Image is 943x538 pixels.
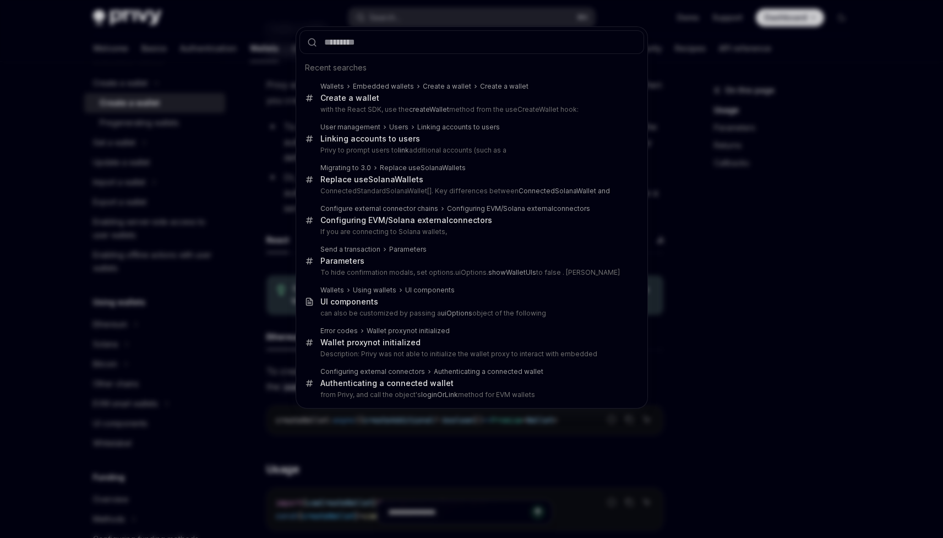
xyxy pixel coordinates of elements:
b: loginOrLink [421,390,458,399]
div: Send a transaction [320,245,380,254]
b: createWallet [409,105,449,113]
div: Linking accounts to users [417,123,500,132]
b: Solana external [503,204,553,213]
b: uiOptions [441,309,472,317]
div: Parameters [389,245,427,254]
div: Parameters [320,256,364,266]
b: showWalletUIs [488,268,536,276]
div: Replace useSolanaWallets [320,175,423,184]
div: Create a wallet [320,93,379,103]
p: ConnectedStandardSolanaWallet[]. Key differences between [320,187,621,195]
div: Authenticating a connected wallet [320,378,454,388]
div: UI components [405,286,455,295]
div: User management [320,123,380,132]
p: Privy to prompt users to additional accounts (such as a [320,146,621,155]
div: Error codes [320,327,358,335]
div: Authenticating a connected wallet [434,367,543,376]
b: link [398,146,409,154]
div: not initialized [320,338,421,347]
b: Wallet proxy [367,327,407,335]
b: ConnectedSolanaWallet and [519,187,610,195]
div: Replace useSolanaWallets [380,164,466,172]
p: Description: Privy was not able to initialize the wallet proxy to interact with embedded [320,350,621,358]
b: Wallet proxy [320,338,368,347]
div: Create a wallet [480,82,528,91]
b: Link [320,134,336,143]
div: Configuring EVM/ connectors [320,215,492,225]
div: Using wallets [353,286,396,295]
p: To hide confirmation modals, set options.uiOptions. to false . [PERSON_NAME] [320,268,621,277]
p: If you are connecting to Solana wallets, [320,227,621,236]
div: Configuring external connectors [320,367,425,376]
div: Configuring EVM/ connectors [447,204,590,213]
div: Create a wallet [423,82,471,91]
span: Recent searches [305,62,367,73]
div: not initialized [367,327,450,335]
div: Wallets [320,286,344,295]
p: can also be customized by passing a object of the following [320,309,621,318]
div: Wallets [320,82,344,91]
div: ing accounts to users [320,134,420,144]
div: Users [389,123,408,132]
b: Solana external [388,215,449,225]
p: from Privy, and call the object's method for EVM wallets [320,390,621,399]
div: UI components [320,297,378,307]
div: Embedded wallets [353,82,414,91]
p: with the React SDK, use the method from the useCreateWallet hook: [320,105,621,114]
div: Configure external connector chains [320,204,438,213]
div: Migrating to 3.0 [320,164,371,172]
